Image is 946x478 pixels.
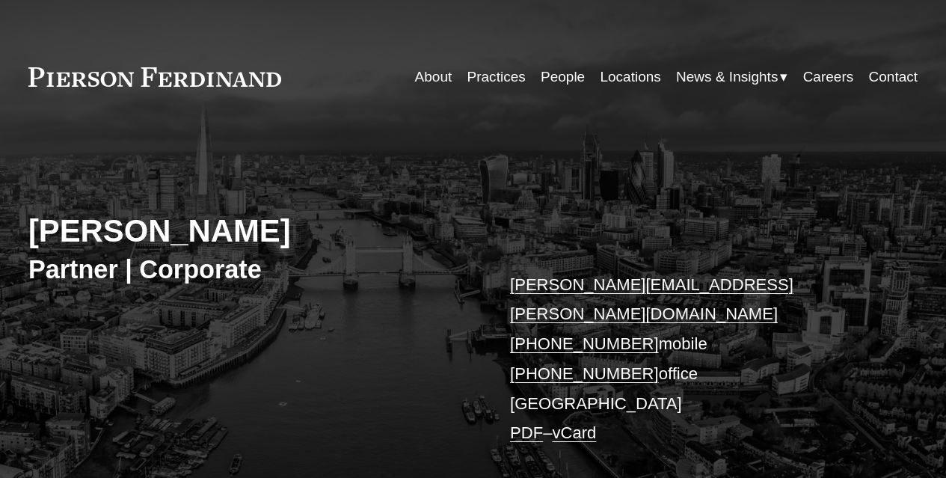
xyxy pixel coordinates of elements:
a: vCard [552,423,596,442]
a: PDF [510,423,543,442]
a: [PERSON_NAME][EMAIL_ADDRESS][PERSON_NAME][DOMAIN_NAME] [510,275,793,324]
a: About [415,63,452,91]
a: Careers [803,63,854,91]
h3: Partner | Corporate [28,254,473,285]
span: News & Insights [676,64,778,90]
a: [PHONE_NUMBER] [510,334,659,353]
a: folder dropdown [676,63,787,91]
a: Locations [600,63,660,91]
a: Contact [869,63,918,91]
a: Practices [467,63,526,91]
a: People [541,63,585,91]
a: [PHONE_NUMBER] [510,364,659,383]
h2: [PERSON_NAME] [28,212,473,251]
p: mobile office [GEOGRAPHIC_DATA] – [510,270,880,448]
